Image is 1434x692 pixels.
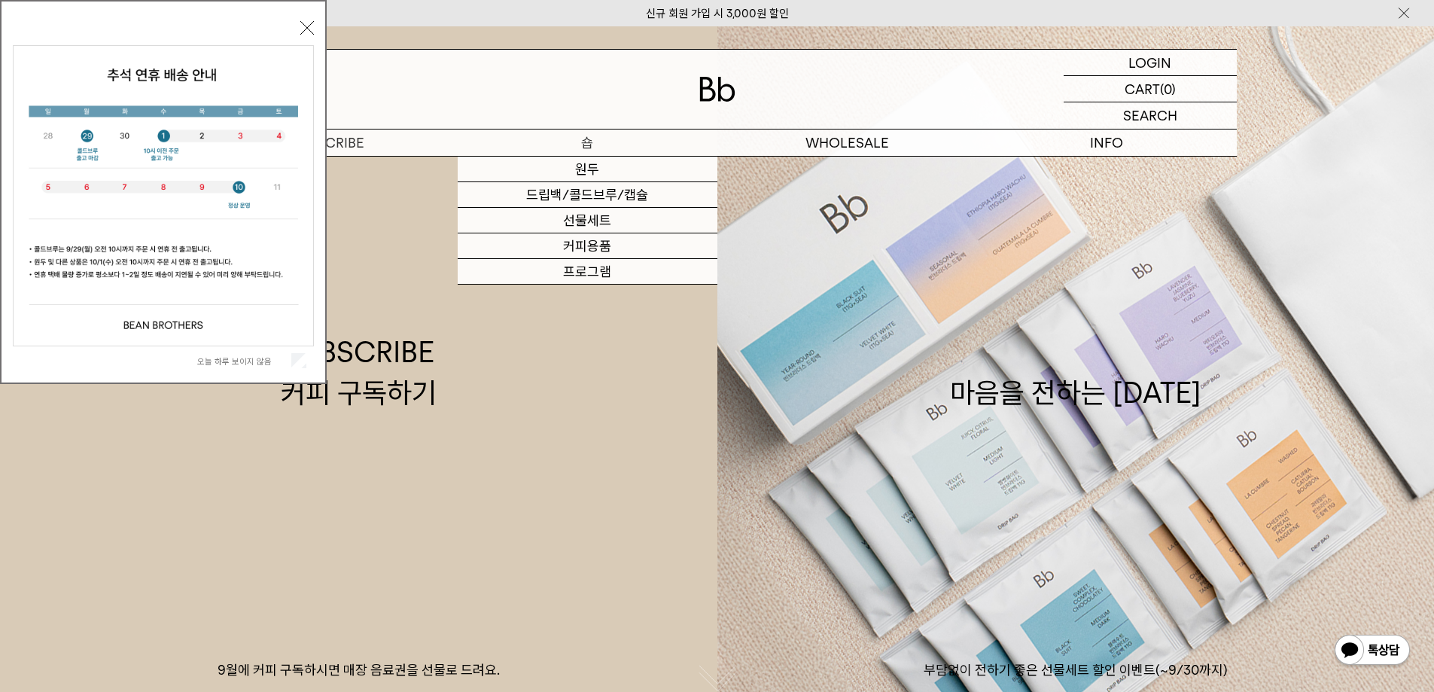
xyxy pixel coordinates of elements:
a: 선물세트 [458,208,717,233]
img: 로고 [699,77,735,102]
p: INFO [977,130,1237,156]
p: SEARCH [1123,102,1177,129]
a: 신규 회원 가입 시 3,000원 할인 [646,7,789,20]
a: LOGIN [1064,50,1237,76]
p: WHOLESALE [717,130,977,156]
p: (0) [1160,76,1176,102]
div: 마음을 전하는 [DATE] [950,332,1201,412]
p: CART [1125,76,1160,102]
a: CART (0) [1064,76,1237,102]
button: 닫기 [300,21,314,35]
p: LOGIN [1128,50,1171,75]
label: 오늘 하루 보이지 않음 [197,356,288,367]
a: 원두 [458,157,717,182]
a: 드립백/콜드브루/캡슐 [458,182,717,208]
a: 숍 [458,130,717,156]
a: 커피용품 [458,233,717,259]
img: 카카오톡 채널 1:1 채팅 버튼 [1333,633,1411,669]
a: 프로그램 [458,259,717,285]
img: 5e4d662c6b1424087153c0055ceb1a13_140731.jpg [14,46,313,346]
div: SUBSCRIBE 커피 구독하기 [281,332,437,412]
